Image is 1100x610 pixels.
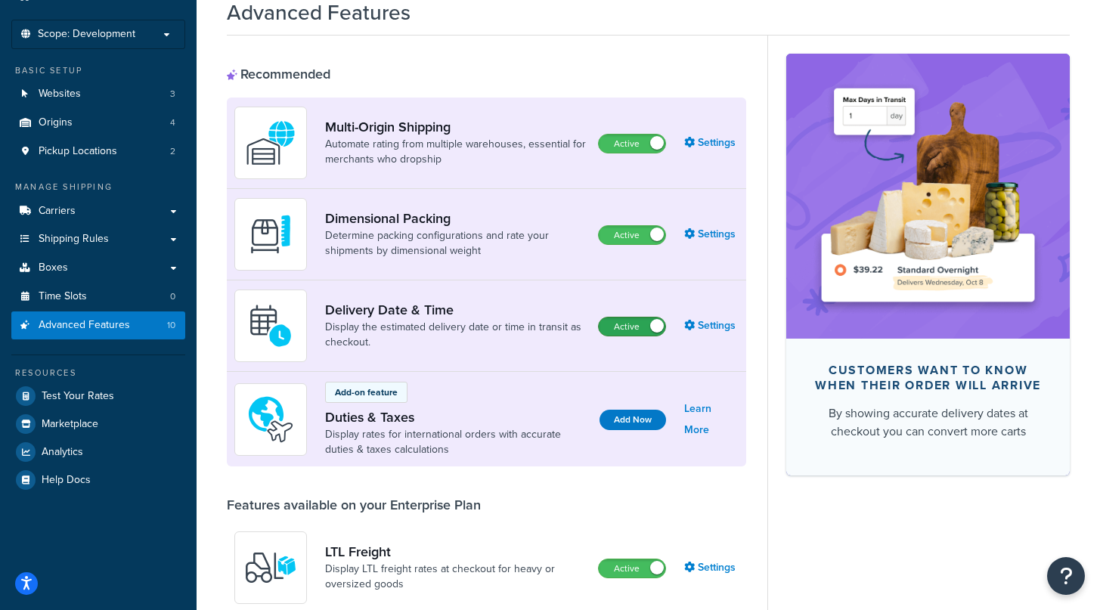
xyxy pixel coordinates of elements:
[599,559,665,577] label: Active
[11,138,185,166] li: Pickup Locations
[600,410,666,430] button: Add Now
[809,76,1047,315] img: feature-image-ddt-36eae7f7280da8017bfb280eaccd9c446f90b1fe08728e4019434db127062ab4.png
[227,66,330,82] div: Recommended
[11,80,185,108] a: Websites3
[599,135,665,153] label: Active
[39,116,73,129] span: Origins
[170,116,175,129] span: 4
[42,446,83,459] span: Analytics
[11,109,185,137] a: Origins4
[684,132,739,153] a: Settings
[170,88,175,101] span: 3
[39,290,87,303] span: Time Slots
[38,28,135,41] span: Scope: Development
[11,64,185,77] div: Basic Setup
[244,208,297,261] img: DTVBYsAAAAAASUVORK5CYII=
[11,181,185,194] div: Manage Shipping
[170,290,175,303] span: 0
[325,228,586,259] a: Determine packing configurations and rate your shipments by dimensional weight
[325,302,586,318] a: Delivery Date & Time
[42,418,98,431] span: Marketplace
[325,119,586,135] a: Multi-Origin Shipping
[11,367,185,379] div: Resources
[42,390,114,403] span: Test Your Rates
[335,386,398,399] p: Add-on feature
[244,393,297,446] img: icon-duo-feat-landed-cost-7136b061.png
[599,317,665,336] label: Active
[325,320,586,350] a: Display the estimated delivery date or time in transit as checkout.
[810,363,1046,393] div: Customers want to know when their order will arrive
[325,137,586,167] a: Automate rating from multiple warehouses, essential for merchants who dropship
[11,254,185,282] a: Boxes
[11,283,185,311] a: Time Slots0
[325,210,586,227] a: Dimensional Packing
[11,311,185,339] li: Advanced Features
[1047,557,1085,595] button: Open Resource Center
[11,138,185,166] a: Pickup Locations2
[244,116,297,169] img: WatD5o0RtDAAAAAElFTkSuQmCC
[11,80,185,108] li: Websites
[11,283,185,311] li: Time Slots
[325,543,586,560] a: LTL Freight
[325,409,587,426] a: Duties & Taxes
[11,466,185,494] a: Help Docs
[684,315,739,336] a: Settings
[11,410,185,438] a: Marketplace
[11,225,185,253] a: Shipping Rules
[39,233,109,246] span: Shipping Rules
[39,88,81,101] span: Websites
[684,398,739,441] a: Learn More
[11,109,185,137] li: Origins
[684,224,739,245] a: Settings
[39,319,130,332] span: Advanced Features
[11,311,185,339] a: Advanced Features10
[227,497,481,513] div: Features available on your Enterprise Plan
[42,474,91,487] span: Help Docs
[39,145,117,158] span: Pickup Locations
[325,427,587,457] a: Display rates for international orders with accurate duties & taxes calculations
[11,197,185,225] a: Carriers
[684,557,739,578] a: Settings
[167,319,175,332] span: 10
[170,145,175,158] span: 2
[11,382,185,410] a: Test Your Rates
[599,226,665,244] label: Active
[39,205,76,218] span: Carriers
[39,262,68,274] span: Boxes
[325,562,586,592] a: Display LTL freight rates at checkout for heavy or oversized goods
[810,404,1046,441] div: By showing accurate delivery dates at checkout you can convert more carts
[244,541,297,594] img: y79ZsPf0fXUFUhFXDzUgf+ktZg5F2+ohG75+v3d2s1D9TjoU8PiyCIluIjV41seZevKCRuEjTPPOKHJsQcmKCXGdfprl3L4q7...
[11,438,185,466] a: Analytics
[244,299,297,352] img: gfkeb5ejjkALwAAAABJRU5ErkJggg==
